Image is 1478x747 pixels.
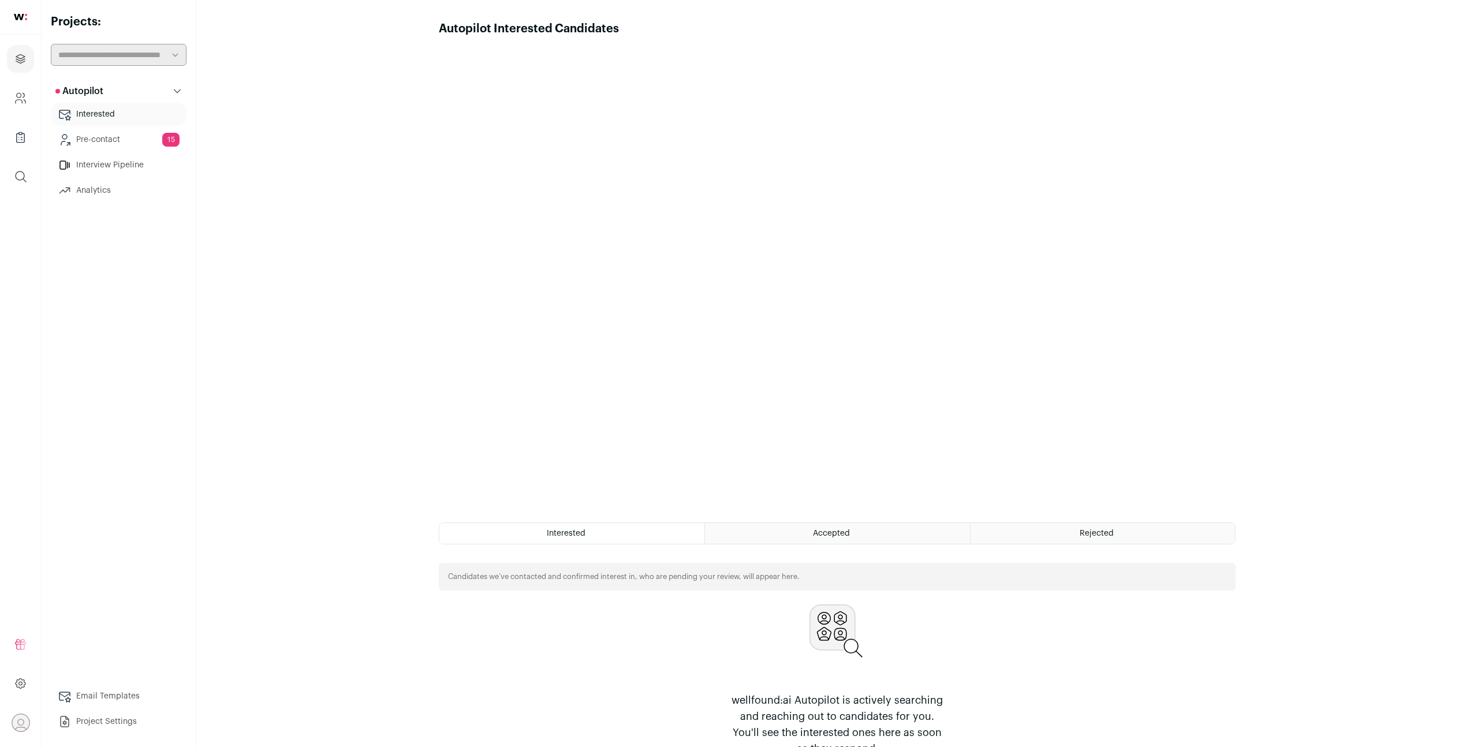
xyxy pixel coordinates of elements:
[51,128,186,151] a: Pre-contact15
[51,103,186,126] a: Interested
[51,685,186,708] a: Email Templates
[439,37,1236,509] iframe: Autopilot Interested
[55,84,103,98] p: Autopilot
[705,523,969,544] a: Accepted
[51,710,186,733] a: Project Settings
[439,21,619,37] h1: Autopilot Interested Candidates
[547,529,585,537] span: Interested
[51,80,186,103] button: Autopilot
[51,154,186,177] a: Interview Pipeline
[7,124,34,151] a: Company Lists
[51,179,186,202] a: Analytics
[448,572,800,581] p: Candidates we’ve contacted and confirmed interest in, who are pending your review, will appear here.
[7,84,34,112] a: Company and ATS Settings
[12,714,30,732] button: Open dropdown
[7,45,34,73] a: Projects
[813,529,850,537] span: Accepted
[162,133,180,147] span: 15
[14,14,27,20] img: wellfound-shorthand-0d5821cbd27db2630d0214b213865d53afaa358527fdda9d0ea32b1df1b89c2c.svg
[971,523,1235,544] a: Rejected
[1080,529,1114,537] span: Rejected
[51,14,186,30] h2: Projects:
